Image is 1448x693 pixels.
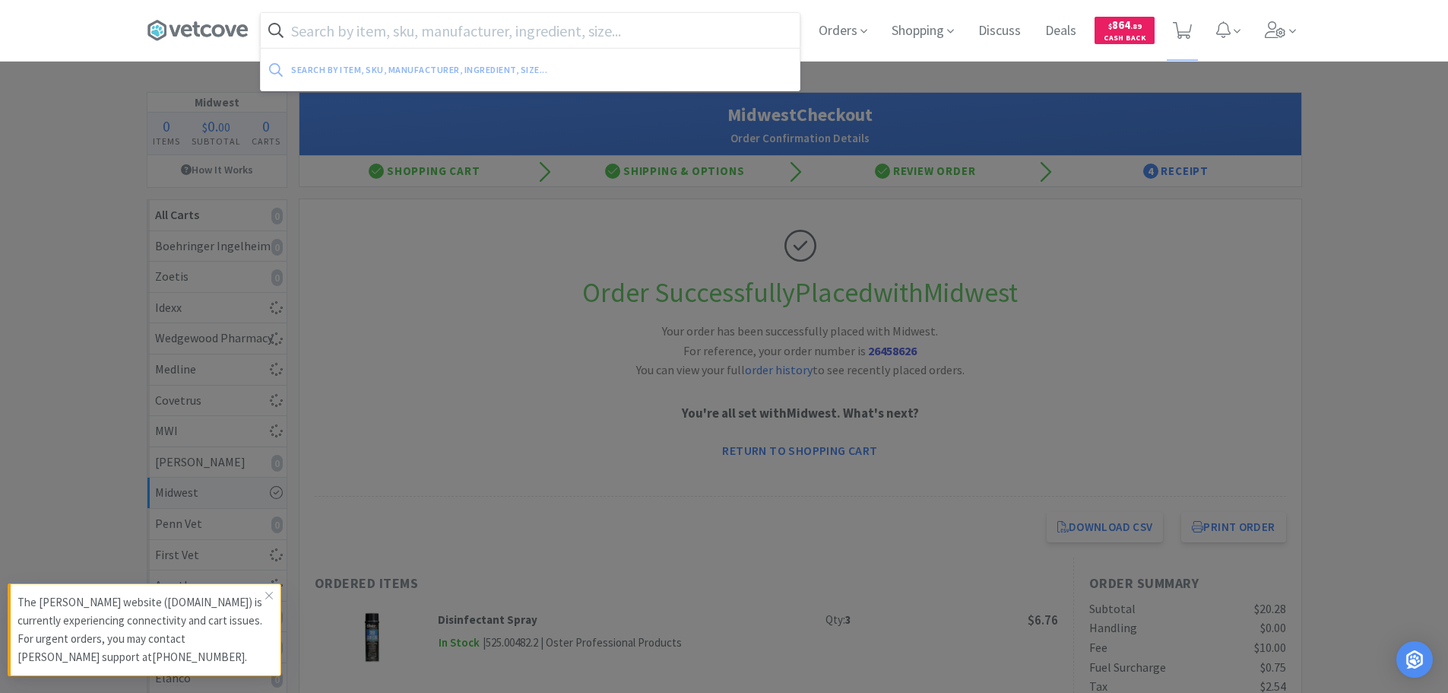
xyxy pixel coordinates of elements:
[152,650,245,664] gu-sc-dial: Click to Connect 8002257911
[1039,24,1082,38] a: Deals
[1130,21,1142,31] span: . 89
[1108,21,1112,31] span: $
[1095,10,1155,51] a: $864.89Cash Back
[1396,641,1433,678] div: Open Intercom Messenger
[1108,17,1142,32] span: 864
[261,13,800,48] input: Search by item, sku, manufacturer, ingredient, size...
[972,24,1027,38] a: Discuss
[291,58,669,81] div: Search by item, sku, manufacturer, ingredient, size...
[17,595,262,664] gu-sc: The [PERSON_NAME] website ([DOMAIN_NAME]) is currently experiencing connectivity and cart issues....
[1104,34,1145,44] span: Cash Back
